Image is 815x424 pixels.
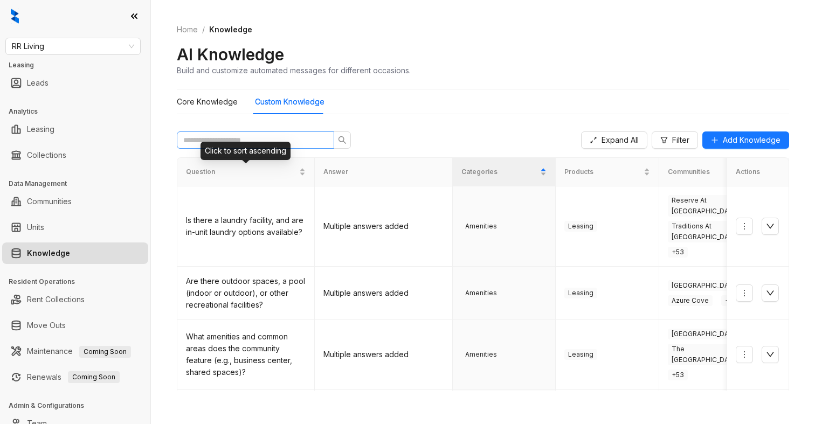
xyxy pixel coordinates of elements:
[27,144,66,166] a: Collections
[581,131,647,149] button: Expand All
[9,60,150,70] h3: Leasing
[9,179,150,189] h3: Data Management
[186,331,306,378] div: What amenities and common areas does the community feature (e.g., business center, shared spaces)?
[186,275,306,311] div: Are there outdoor spaces, a pool (indoor or outdoor), or other recreational facilities?
[461,288,501,298] span: Amenities
[564,288,597,298] span: Leasing
[2,366,148,388] li: Renewals
[672,134,689,146] span: Filter
[727,158,789,186] th: Actions
[590,136,597,144] span: expand-alt
[556,158,659,186] th: Products
[12,38,134,54] span: RR Living
[186,214,306,238] div: Is there a laundry facility, and are in-unit laundry options available?
[2,119,148,140] li: Leasing
[2,191,148,212] li: Communities
[9,107,150,116] h3: Analytics
[255,96,324,108] div: Custom Knowledge
[2,72,148,94] li: Leads
[461,221,501,232] span: Amenities
[766,289,775,297] span: down
[186,167,297,177] span: Question
[177,65,411,76] div: Build and customize automated messages for different occasions.
[721,295,741,306] span: + 53
[202,24,205,36] li: /
[723,134,781,146] span: Add Knowledge
[766,222,775,231] span: down
[2,217,148,238] li: Units
[315,158,452,186] th: Answer
[9,401,150,411] h3: Admin & Configurations
[338,136,347,144] span: search
[602,134,639,146] span: Expand All
[740,350,749,359] span: more
[201,142,291,160] div: Click to sort ascending
[27,72,49,94] a: Leads
[177,44,284,65] h2: AI Knowledge
[668,295,713,306] span: Azure Cove
[564,221,597,232] span: Leasing
[652,131,698,149] button: Filter
[315,267,452,320] td: Multiple answers added
[27,191,72,212] a: Communities
[668,221,749,242] span: Traditions At [GEOGRAPHIC_DATA]
[668,247,688,258] span: + 53
[11,9,19,24] img: logo
[175,24,200,36] a: Home
[9,277,150,287] h3: Resident Operations
[27,315,66,336] a: Move Outs
[668,195,749,217] span: Reserve At [GEOGRAPHIC_DATA]
[2,289,148,310] li: Rent Collections
[27,366,120,388] a: RenewalsComing Soon
[564,349,597,360] span: Leasing
[766,350,775,359] span: down
[564,167,641,177] span: Products
[315,320,452,390] td: Multiple answers added
[315,186,452,267] td: Multiple answers added
[27,217,44,238] a: Units
[2,340,148,362] li: Maintenance
[668,167,744,177] span: Communities
[668,370,688,380] span: + 53
[659,158,762,186] th: Communities
[209,25,252,34] span: Knowledge
[177,158,315,186] th: Question
[660,136,668,144] span: filter
[2,144,148,166] li: Collections
[668,329,743,339] span: [GEOGRAPHIC_DATA]
[461,167,538,177] span: Categories
[79,346,131,358] span: Coming Soon
[27,289,85,310] a: Rent Collections
[668,344,749,365] span: The [GEOGRAPHIC_DATA]
[177,96,238,108] div: Core Knowledge
[711,136,719,144] span: plus
[740,222,749,231] span: more
[27,119,54,140] a: Leasing
[668,280,743,291] span: [GEOGRAPHIC_DATA]
[702,131,789,149] button: Add Knowledge
[740,289,749,297] span: more
[461,349,501,360] span: Amenities
[27,242,70,264] a: Knowledge
[68,371,120,383] span: Coming Soon
[2,315,148,336] li: Move Outs
[2,242,148,264] li: Knowledge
